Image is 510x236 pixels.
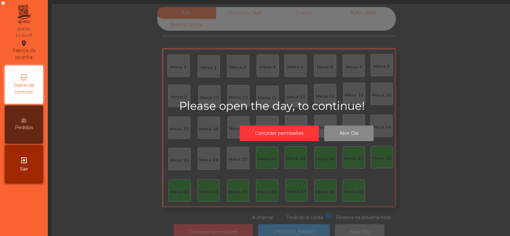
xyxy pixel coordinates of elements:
[17,26,31,32] div: [DATE]
[15,33,33,38] div: 11:04:07
[179,99,434,113] h2: Please open the day, to continue!
[20,40,28,47] i: location_on
[6,82,41,95] span: Painel de controlo
[16,3,32,26] img: qpiato
[5,40,43,61] div: Fabrica da picanha
[240,126,319,141] button: Conceder permissões
[20,156,28,164] i: exit_to_app
[324,126,374,141] button: Abrir Dia
[15,124,33,131] span: Pedidos
[20,166,28,172] span: Sair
